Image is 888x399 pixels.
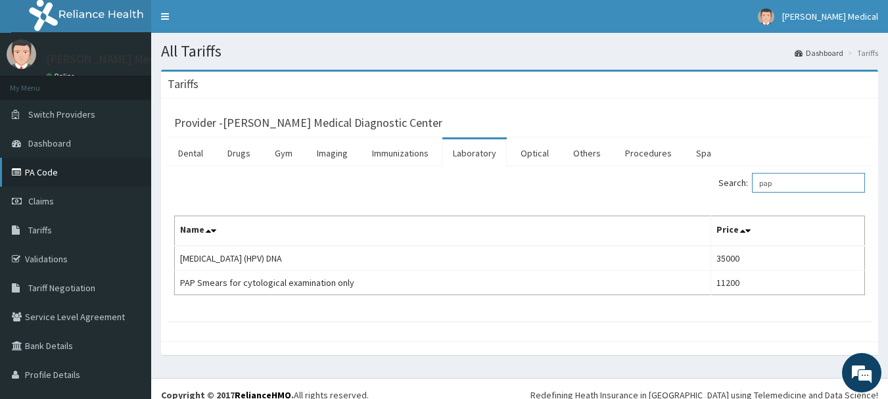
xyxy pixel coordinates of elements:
textarea: Type your message and hit 'Enter' [7,262,250,308]
span: Switch Providers [28,108,95,120]
a: Drugs [217,139,261,167]
span: We're online! [76,117,181,250]
th: Price [711,216,864,246]
th: Name [175,216,711,246]
input: Search: [752,173,865,193]
td: 11200 [711,271,864,295]
td: 35000 [711,246,864,271]
div: Minimize live chat window [216,7,247,38]
a: Gym [264,139,303,167]
td: PAP Smears for cytological examination only [175,271,711,295]
h3: Provider - [PERSON_NAME] Medical Diagnostic Center [174,117,442,129]
span: [PERSON_NAME] Medical [782,11,878,22]
a: Dashboard [795,47,843,59]
span: Tariffs [28,224,52,236]
h3: Tariffs [168,78,199,90]
img: User Image [758,9,774,25]
a: Spa [686,139,722,167]
label: Search: [718,173,865,193]
a: Optical [510,139,559,167]
a: Others [563,139,611,167]
span: Dashboard [28,137,71,149]
a: Immunizations [362,139,439,167]
a: Procedures [615,139,682,167]
a: Online [46,72,78,81]
td: [MEDICAL_DATA] (HPV) DNA [175,246,711,271]
div: Chat with us now [68,74,221,91]
a: Dental [168,139,214,167]
a: Imaging [306,139,358,167]
img: d_794563401_company_1708531726252_794563401 [24,66,53,99]
span: Tariff Negotiation [28,282,95,294]
h1: All Tariffs [161,43,878,60]
a: Laboratory [442,139,507,167]
img: User Image [7,39,36,69]
li: Tariffs [845,47,878,59]
p: [PERSON_NAME] Medical [46,53,174,65]
span: Claims [28,195,54,207]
